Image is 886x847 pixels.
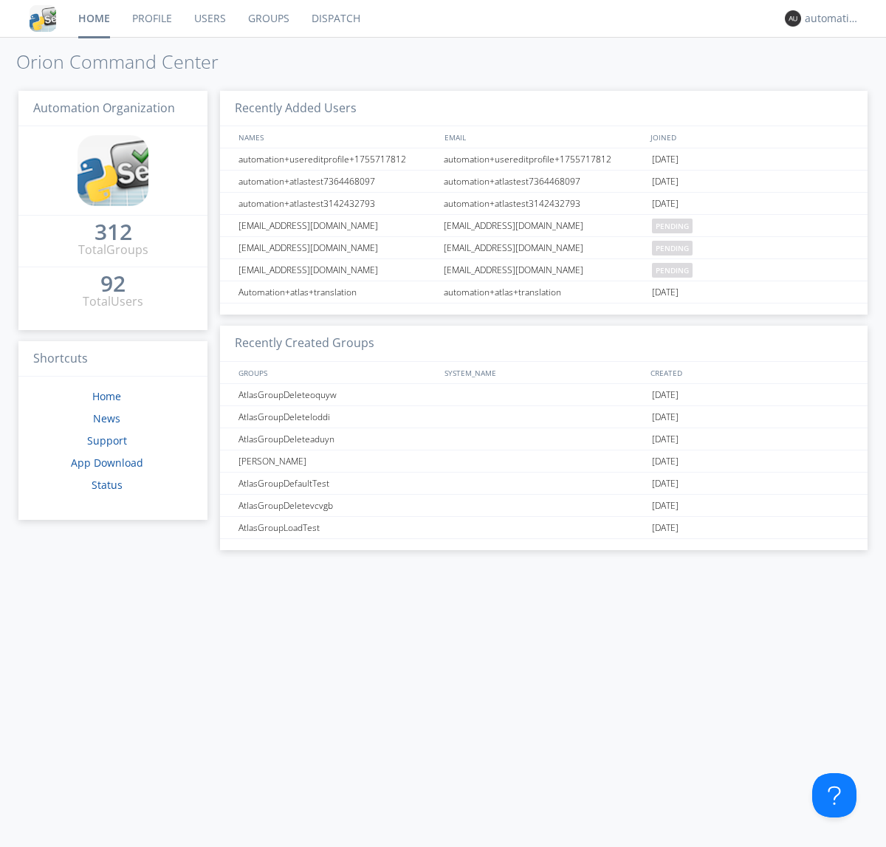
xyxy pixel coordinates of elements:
[220,326,868,362] h3: Recently Created Groups
[652,219,693,233] span: pending
[647,362,854,383] div: CREATED
[440,281,648,303] div: automation+atlas+translation
[235,193,439,214] div: automation+atlastest3142432793
[440,259,648,281] div: [EMAIL_ADDRESS][DOMAIN_NAME]
[235,362,437,383] div: GROUPS
[652,406,679,428] span: [DATE]
[30,5,56,32] img: cddb5a64eb264b2086981ab96f4c1ba7
[652,263,693,278] span: pending
[78,241,148,258] div: Total Groups
[83,293,143,310] div: Total Users
[220,148,868,171] a: automation+usereditprofile+1755717812automation+usereditprofile+1755717812[DATE]
[220,91,868,127] h3: Recently Added Users
[220,428,868,450] a: AtlasGroupDeleteaduyn[DATE]
[652,281,679,304] span: [DATE]
[220,473,868,495] a: AtlasGroupDefaultTest[DATE]
[812,773,856,817] iframe: Toggle Customer Support
[440,148,648,170] div: automation+usereditprofile+1755717812
[647,126,854,148] div: JOINED
[652,495,679,517] span: [DATE]
[235,495,439,516] div: AtlasGroupDeletevcvgb
[785,10,801,27] img: 373638.png
[440,171,648,192] div: automation+atlastest7364468097
[235,517,439,538] div: AtlasGroupLoadTest
[652,517,679,539] span: [DATE]
[441,362,647,383] div: SYSTEM_NAME
[235,259,439,281] div: [EMAIL_ADDRESS][DOMAIN_NAME]
[220,450,868,473] a: [PERSON_NAME][DATE]
[440,193,648,214] div: automation+atlastest3142432793
[235,148,439,170] div: automation+usereditprofile+1755717812
[652,193,679,215] span: [DATE]
[235,473,439,494] div: AtlasGroupDefaultTest
[100,276,126,291] div: 92
[652,148,679,171] span: [DATE]
[87,433,127,447] a: Support
[440,237,648,258] div: [EMAIL_ADDRESS][DOMAIN_NAME]
[235,237,439,258] div: [EMAIL_ADDRESS][DOMAIN_NAME]
[93,411,120,425] a: News
[235,450,439,472] div: [PERSON_NAME]
[220,171,868,193] a: automation+atlastest7364468097automation+atlastest7364468097[DATE]
[220,517,868,539] a: AtlasGroupLoadTest[DATE]
[92,478,123,492] a: Status
[652,384,679,406] span: [DATE]
[220,495,868,517] a: AtlasGroupDeletevcvgb[DATE]
[652,241,693,256] span: pending
[220,193,868,215] a: automation+atlastest3142432793automation+atlastest3142432793[DATE]
[235,428,439,450] div: AtlasGroupDeleteaduyn
[652,428,679,450] span: [DATE]
[95,224,132,241] a: 312
[441,126,647,148] div: EMAIL
[235,281,439,303] div: Automation+atlas+translation
[235,126,437,148] div: NAMES
[92,389,121,403] a: Home
[235,406,439,428] div: AtlasGroupDeleteloddi
[18,341,207,377] h3: Shortcuts
[652,450,679,473] span: [DATE]
[33,100,175,116] span: Automation Organization
[100,276,126,293] a: 92
[440,215,648,236] div: [EMAIL_ADDRESS][DOMAIN_NAME]
[220,384,868,406] a: AtlasGroupDeleteoquyw[DATE]
[220,215,868,237] a: [EMAIL_ADDRESS][DOMAIN_NAME][EMAIL_ADDRESS][DOMAIN_NAME]pending
[805,11,860,26] div: automation+atlas0018
[220,406,868,428] a: AtlasGroupDeleteloddi[DATE]
[95,224,132,239] div: 312
[235,171,439,192] div: automation+atlastest7364468097
[652,171,679,193] span: [DATE]
[78,135,148,206] img: cddb5a64eb264b2086981ab96f4c1ba7
[220,237,868,259] a: [EMAIL_ADDRESS][DOMAIN_NAME][EMAIL_ADDRESS][DOMAIN_NAME]pending
[235,215,439,236] div: [EMAIL_ADDRESS][DOMAIN_NAME]
[220,281,868,304] a: Automation+atlas+translationautomation+atlas+translation[DATE]
[235,384,439,405] div: AtlasGroupDeleteoquyw
[220,259,868,281] a: [EMAIL_ADDRESS][DOMAIN_NAME][EMAIL_ADDRESS][DOMAIN_NAME]pending
[71,456,143,470] a: App Download
[652,473,679,495] span: [DATE]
